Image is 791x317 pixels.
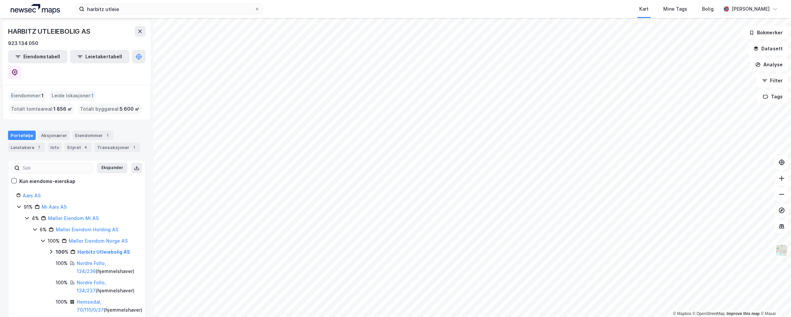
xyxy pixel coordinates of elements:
div: Aksjonærer [38,131,70,140]
button: Filter [756,74,788,87]
div: 100% [56,298,68,306]
a: Møller Eiendom Holding AS [56,227,118,232]
button: Tags [757,90,788,103]
div: 4 [82,144,89,151]
div: Styret [64,143,92,152]
button: Ekspander [97,163,127,173]
div: 1 [131,144,137,151]
div: 1 [104,132,111,139]
div: [PERSON_NAME] [732,5,770,13]
div: Portefølje [8,131,36,140]
div: Eiendommer : [8,90,46,101]
button: Bokmerker [743,26,788,39]
a: Improve this map [727,311,760,316]
div: Totalt byggareal : [77,104,142,114]
div: Kontrollprogram for chat [758,285,791,317]
div: Kun eiendoms-eierskap [19,177,75,185]
div: Totalt tomteareal : [8,104,75,114]
span: 1 856 ㎡ [53,105,72,113]
span: 1 [91,92,94,100]
iframe: Chat Widget [758,285,791,317]
div: Transaksjoner [94,143,140,152]
a: Møller Eiendom Norge AS [69,238,128,244]
a: Harbitz Utleiebolig AS [77,249,130,255]
input: Søk [20,163,93,173]
div: Leide lokasjoner : [49,90,96,101]
a: Hemsedal, 70/110/0/37 [77,299,104,313]
a: Aars AS [23,193,41,198]
div: Bolig [702,5,714,13]
div: 100% [56,248,68,256]
button: Leietakertabell [70,50,129,63]
button: Eiendomstabell [8,50,67,63]
div: Mine Tags [663,5,687,13]
a: Nordre Follo, 134/237 [77,280,106,293]
button: Analyse [750,58,788,71]
div: ( hjemmelshaver ) [77,279,142,295]
a: Møller Eiendom Mi AS [48,215,99,221]
div: 4% [32,214,39,222]
div: Eiendommer [72,131,113,140]
div: 100% [56,259,68,267]
div: 7 [36,144,42,151]
div: Leietakere [8,143,45,152]
div: HARBITZ UTLEIEBOLIG AS [8,26,92,37]
img: logo.a4113a55bc3d86da70a041830d287a7e.svg [11,4,60,14]
div: ( hjemmelshaver ) [77,259,142,275]
div: ( hjemmelshaver ) [77,298,142,314]
a: Mi Aars AS [42,204,67,210]
span: 5 600 ㎡ [120,105,139,113]
a: Mapbox [673,311,691,316]
img: Z [775,244,788,257]
div: 91% [24,203,33,211]
span: 1 [41,92,44,100]
div: 100% [48,237,60,245]
div: Kart [639,5,649,13]
div: 100% [56,279,68,287]
a: Nordre Follo, 134/236 [77,260,106,274]
input: Søk på adresse, matrikkel, gårdeiere, leietakere eller personer [84,4,254,14]
div: 6% [40,226,47,234]
a: OpenStreetMap [693,311,725,316]
div: Info [48,143,62,152]
div: 923 134 050 [8,39,38,47]
button: Datasett [748,42,788,55]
